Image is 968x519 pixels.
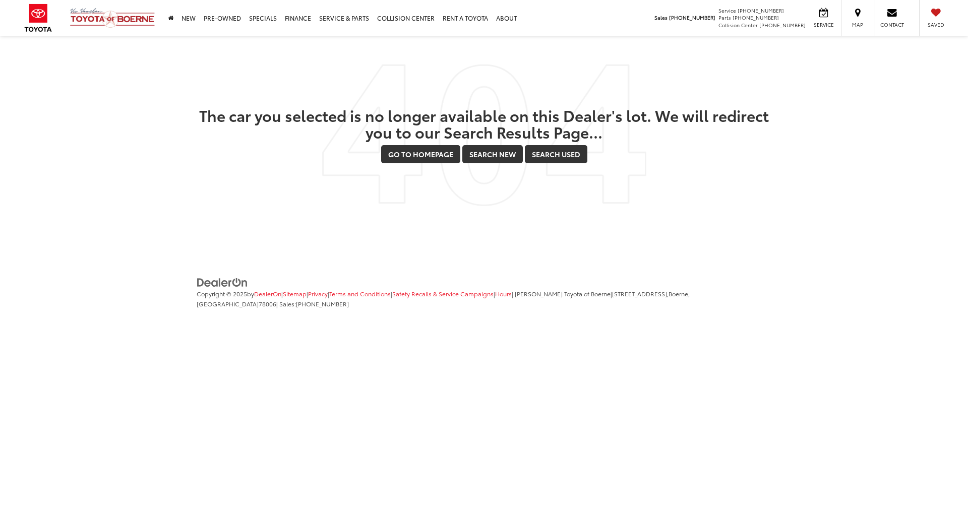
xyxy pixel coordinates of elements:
span: | [PERSON_NAME] Toyota of Boerne [512,289,611,298]
span: [PHONE_NUMBER] [296,299,349,308]
span: [STREET_ADDRESS], [612,289,669,298]
span: Saved [925,21,947,28]
span: Parts [718,14,731,21]
span: Contact [880,21,904,28]
span: Copyright © 2025 [197,289,247,298]
a: Sitemap [283,289,307,298]
span: | [281,289,307,298]
a: Hours [495,289,512,298]
span: Collision Center [718,21,758,29]
span: [PHONE_NUMBER] [733,14,779,21]
a: Privacy [308,289,328,298]
a: Search New [462,145,523,163]
span: | [328,289,391,298]
span: [PHONE_NUMBER] [669,14,715,21]
span: | Sales: [276,299,349,308]
span: Map [846,21,869,28]
h2: The car you selected is no longer available on this Dealer's lot. We will redirect you to our Sea... [197,107,771,140]
a: DealerOn [197,277,248,287]
span: by [247,289,281,298]
img: DealerOn [197,277,248,288]
img: Vic Vaughan Toyota of Boerne [70,8,155,28]
a: Terms and Conditions [329,289,391,298]
span: Sales [654,14,668,21]
span: [PHONE_NUMBER] [738,7,784,14]
a: Search Used [525,145,587,163]
span: 78006 [259,299,276,308]
span: [PHONE_NUMBER] [759,21,806,29]
span: Boerne, [669,289,690,298]
a: Safety Recalls & Service Campaigns, Opens in a new tab [392,289,494,298]
span: | [391,289,494,298]
span: | [307,289,328,298]
a: Go to Homepage [381,145,460,163]
span: Service [812,21,835,28]
a: DealerOn Home Page [254,289,281,298]
span: | [494,289,512,298]
span: Service [718,7,736,14]
span: [GEOGRAPHIC_DATA] [197,299,259,308]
